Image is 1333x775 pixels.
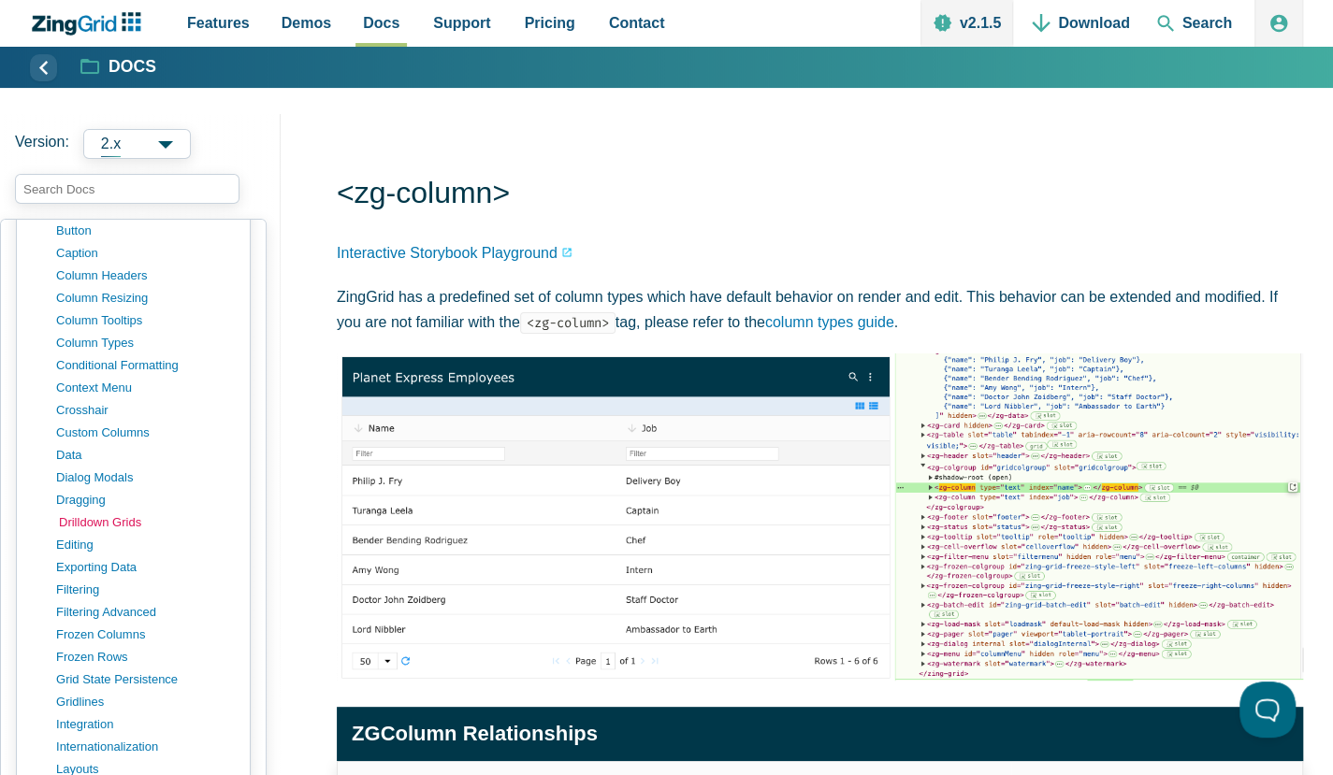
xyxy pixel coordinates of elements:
a: column headers [56,265,235,287]
span: Features [187,10,250,36]
a: editing [56,534,235,556]
iframe: Toggle Customer Support [1239,682,1296,738]
a: crosshair [56,399,235,422]
label: Versions [15,129,266,159]
a: column types guide [765,314,894,330]
a: frozen columns [56,624,235,646]
a: Docs [81,56,156,79]
a: column tooltips [56,309,235,332]
a: frozen rows [56,646,235,668]
a: column resizing [56,287,235,309]
span: Pricing [525,10,575,36]
img: Image of the DOM relationship for the zg-column web component tag [337,353,1303,681]
a: column types [56,332,235,354]
a: Interactive Storybook Playground [337,240,572,266]
h1: <zg-column> [337,174,1303,216]
span: Contact [609,10,665,36]
strong: Docs [109,59,156,76]
a: context menu [56,377,235,399]
a: caption [56,242,235,265]
a: data [56,444,235,466]
a: filtering advanced [56,601,235,624]
a: button [56,220,235,242]
a: internationalization [56,736,235,758]
caption: ZGColumn Relationships [337,707,1303,760]
span: Docs [363,10,399,36]
span: Support [433,10,490,36]
span: Demos [282,10,331,36]
a: exporting data [56,556,235,579]
a: drilldown grids [59,511,238,534]
a: gridlines [56,691,235,713]
input: search input [15,174,239,204]
a: ZingChart Logo. Click to return to the homepage [30,12,151,36]
a: custom columns [56,422,235,444]
code: <zg-column> [520,312,616,334]
a: conditional formatting [56,354,235,377]
a: integration [56,713,235,736]
a: dialog modals [56,466,235,489]
a: grid state persistence [56,668,235,691]
a: dragging [56,489,235,511]
a: filtering [56,579,235,601]
span: Version: [15,129,69,159]
p: ZingGrid has a predefined set of column types which have default behavior on render and edit. Thi... [337,284,1303,335]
